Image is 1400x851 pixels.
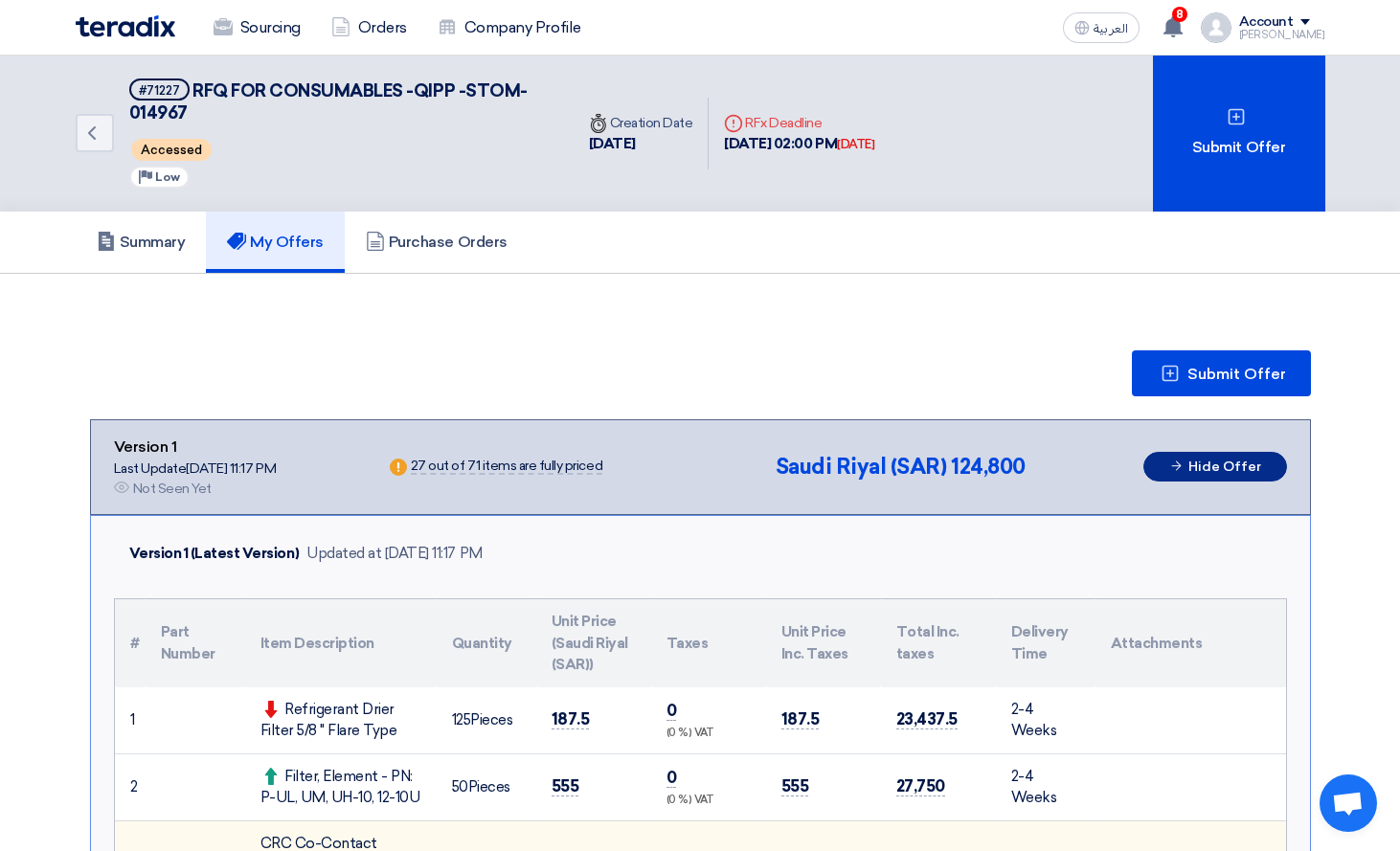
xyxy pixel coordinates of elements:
[1172,7,1187,22] span: 8
[651,599,766,687] th: Taxes
[1320,774,1377,832] a: 开放式聊天
[1239,30,1325,40] div: [PERSON_NAME]
[437,687,536,754] td: Pieces
[1239,14,1294,31] div: Account
[437,599,536,687] th: Quantity
[129,543,300,565] div: Version 1 (Latest Version)
[1143,452,1287,481] button: Hide Offer
[114,436,277,459] div: Version 1
[666,726,751,742] div: (0 %) VAT
[345,212,529,273] a: Purchase Orders
[452,711,471,728] span: 125
[1153,56,1325,212] div: Submit Offer
[666,701,677,721] span: 0
[115,599,146,687] th: #
[97,233,186,252] h5: Summary
[206,212,345,273] a: My Offers
[552,776,579,796] span: 555
[260,766,421,809] div: Filter, Element - PN: P-UL, UM, UH-10, 12-10U
[1094,22,1128,35] span: العربية
[896,776,945,796] span: 27,750
[245,599,437,687] th: Item Description
[129,80,528,123] span: RFQ FOR CONSUMABLES -QIPP -STOM-014967
[896,709,958,729] span: 23,437.5
[996,753,1095,820] td: 2-4 Weeks
[227,233,324,252] h5: My Offers
[422,7,597,49] a: Company Profile
[198,7,316,49] a: Sourcing
[552,709,590,729] span: 187.5
[951,454,1026,480] span: 124,800
[1201,12,1231,43] img: profile_test.png
[155,170,180,184] span: Low
[781,709,820,729] span: 187.5
[837,135,874,154] div: [DATE]
[996,599,1095,687] th: Delivery Time
[1095,599,1286,687] th: Attachments
[146,599,245,687] th: Part Number
[139,84,180,97] div: #71227
[776,454,947,480] span: Saudi Riyal (SAR)
[781,776,809,796] span: 555
[115,687,146,754] td: 1
[76,212,207,273] a: Summary
[1132,350,1311,396] button: Submit Offer
[114,459,277,479] div: Last Update [DATE] 11:17 PM
[133,479,212,499] div: Not Seen Yet
[766,599,881,687] th: Unit Price Inc. Taxes
[437,753,536,820] td: Pieces
[260,699,421,742] div: Refrigerant Drier Filter 5/8 " Flare Type
[724,133,874,155] div: [DATE] 02:00 PM
[589,113,693,133] div: Creation Date
[306,543,483,565] div: Updated at [DATE] 11:17 PM
[131,139,212,161] span: Accessed
[996,687,1095,754] td: 2-4 Weeks
[452,778,468,795] span: 50
[129,78,551,125] h5: RFQ FOR CONSUMABLES -QIPP -STOM-014967
[589,133,693,155] div: [DATE]
[316,7,422,49] a: Orders
[366,233,508,252] h5: Purchase Orders
[666,768,677,788] span: 0
[411,459,602,475] div: 27 out of 71 items are fully priced
[724,113,874,133] div: RFx Deadline
[536,599,651,687] th: Unit Price (Saudi Riyal (SAR))
[666,793,751,809] div: (0 %) VAT
[76,15,175,37] img: Teradix logo
[115,753,146,820] td: 2
[881,599,996,687] th: Total Inc. taxes
[1063,12,1140,43] button: العربية
[1187,367,1286,382] span: Submit Offer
